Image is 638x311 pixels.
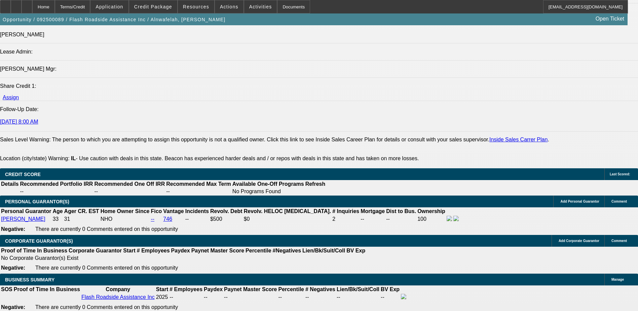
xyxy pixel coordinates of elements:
b: # Negatives [305,286,335,292]
b: Personal Guarantor [1,208,51,214]
img: facebook-icon.png [447,216,452,221]
span: BUSINESS SUMMARY [5,277,54,282]
span: Add Corporate Guarantor [559,239,599,243]
a: -- [151,216,154,222]
b: Negative: [1,304,25,310]
div: -- [278,294,304,300]
img: linkedin-icon.png [453,216,459,221]
td: -- [336,293,380,301]
b: Vantage [163,208,184,214]
b: Corporate Guarantor [69,248,122,253]
span: Credit Package [134,4,172,9]
a: Open Ticket [593,13,627,25]
b: Start [156,286,168,292]
th: Proof of Time In Business [1,247,68,254]
img: facebook-icon.png [401,294,406,299]
a: Assign [3,95,19,100]
div: -- [305,294,335,300]
span: Add Personal Guarantor [560,200,599,203]
b: BV Exp [346,248,365,253]
b: Age [52,208,63,214]
b: Paynet Master Score [224,286,277,292]
span: Resources [183,4,209,9]
th: Details [1,181,19,187]
b: # Employees [137,248,170,253]
td: No Programs Found [232,188,304,195]
b: Percentile [278,286,304,292]
b: Fico [151,208,162,214]
span: Opportunity / 092500089 / Flash Roadside Assistance Inc / Alnwafelah, [PERSON_NAME] [3,17,226,22]
b: Revolv. Debt [210,208,242,214]
td: -- [94,188,165,195]
b: #Negatives [273,248,301,253]
button: Credit Package [129,0,177,13]
td: 100 [417,215,446,223]
th: Recommended Portfolio IRR [20,181,93,187]
span: CORPORATE GUARANTOR(S) [5,238,73,244]
td: -- [386,215,416,223]
b: Revolv. HELOC [MEDICAL_DATA]. [244,208,331,214]
b: Company [106,286,130,292]
button: Actions [215,0,243,13]
span: Activities [249,4,272,9]
td: $0 [243,215,332,223]
span: Comment [611,239,627,243]
td: $500 [210,215,243,223]
span: Actions [220,4,238,9]
b: Lien/Bk/Suit/Coll [302,248,345,253]
b: IL [71,155,76,161]
td: -- [203,293,223,301]
b: Paydex [171,248,190,253]
a: Flash Roadside Assistance Inc [81,294,155,300]
a: Inside Sales Carrer Plan [489,137,548,142]
span: There are currently 0 Comments entered on this opportunity [35,265,178,271]
th: SOS [1,286,13,293]
label: - Use caution with deals in this state. Beacon has experienced harder deals and / or repos with d... [71,155,419,161]
td: -- [360,215,385,223]
span: Manage [611,278,624,281]
span: There are currently 0 Comments entered on this opportunity [35,226,178,232]
td: -- [185,215,209,223]
a: 746 [163,216,172,222]
b: Lien/Bk/Suit/Coll [337,286,379,292]
td: 2025 [156,293,168,301]
b: BV Exp [381,286,400,292]
td: 31 [64,215,100,223]
span: Comment [611,200,627,203]
span: Application [96,4,123,9]
label: The person to which you are attempting to assign this opportunity is not a qualified owner. Click... [52,137,549,142]
span: CREDIT SCORE [5,172,41,177]
button: Application [90,0,128,13]
span: -- [170,294,173,300]
th: Refresh [305,181,326,187]
td: -- [20,188,93,195]
b: Paydex [204,286,223,292]
th: Recommended One Off IRR [94,181,165,187]
b: Paynet Master Score [191,248,244,253]
b: Percentile [246,248,271,253]
td: No Corporate Guarantor(s) Exist [1,255,368,262]
div: -- [224,294,277,300]
b: Incidents [185,208,209,214]
button: Resources [178,0,214,13]
b: Negative: [1,265,25,271]
b: Ager CR. EST [64,208,99,214]
b: Negative: [1,226,25,232]
td: NHO [100,215,150,223]
th: Proof of Time In Business [13,286,80,293]
td: -- [380,293,400,301]
b: Home Owner Since [101,208,150,214]
button: Activities [244,0,277,13]
b: Start [123,248,135,253]
td: 33 [52,215,63,223]
b: Ownership [417,208,445,214]
a: [PERSON_NAME] [1,216,45,222]
b: Dist to Bus. [386,208,416,214]
span: PERSONAL GUARANTOR(S) [5,199,69,204]
span: Last Scored: [610,172,630,176]
th: Recommended Max Term [166,181,231,187]
td: -- [166,188,231,195]
b: # Inquiries [332,208,359,214]
b: Mortgage [361,208,385,214]
b: # Employees [170,286,202,292]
